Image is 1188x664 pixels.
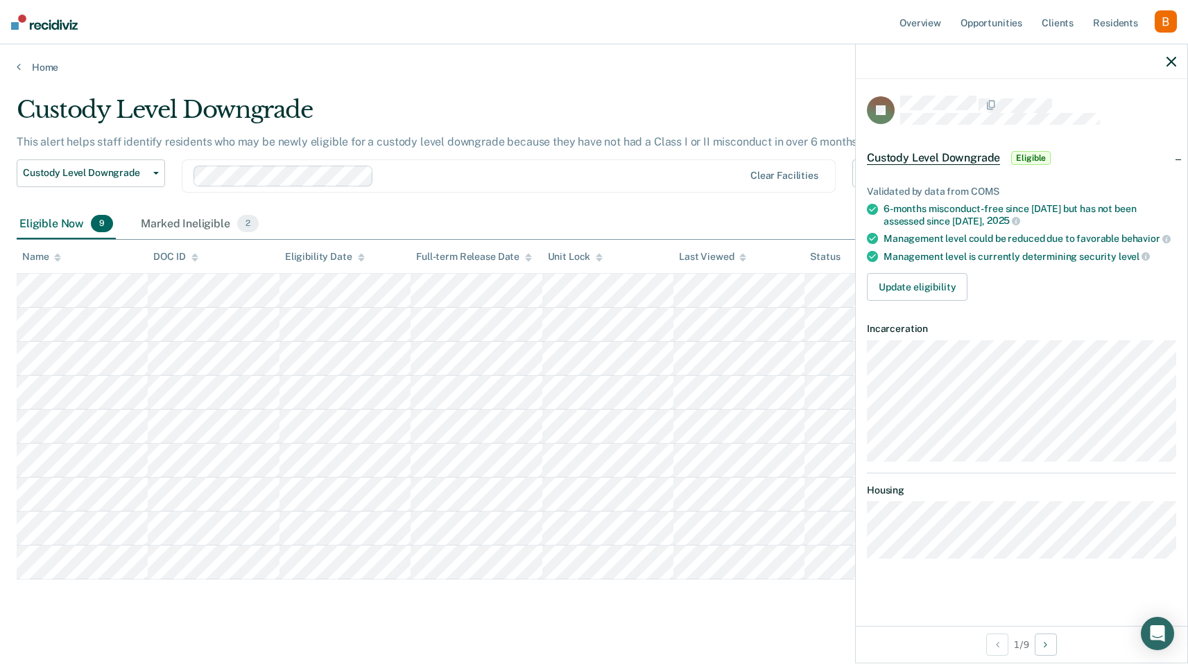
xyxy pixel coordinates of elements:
[867,186,1176,198] div: Validated by data from COMS
[884,232,1176,245] div: Management level could be reduced due to favorable
[679,251,746,263] div: Last Viewed
[17,209,116,240] div: Eligible Now
[867,273,967,301] button: Update eligibility
[750,170,818,182] div: Clear facilities
[153,251,198,263] div: DOC ID
[22,251,61,263] div: Name
[867,323,1176,335] dt: Incarceration
[884,250,1176,263] div: Management level is currently determining security
[810,251,840,263] div: Status
[856,626,1187,663] div: 1 / 9
[23,167,148,179] span: Custody Level Downgrade
[986,634,1008,656] button: Previous Opportunity
[1141,617,1174,650] div: Open Intercom Messenger
[416,251,532,263] div: Full-term Release Date
[1119,251,1150,262] span: level
[856,136,1187,180] div: Custody Level DowngradeEligible
[867,151,1000,165] span: Custody Level Downgrade
[548,251,603,263] div: Unit Lock
[1035,634,1057,656] button: Next Opportunity
[237,215,259,233] span: 2
[867,484,1176,496] dt: Housing
[1121,233,1171,244] span: behavior
[1011,151,1051,165] span: Eligible
[884,203,1176,227] div: 6-months misconduct-free since [DATE] but has not been assessed since [DATE],
[11,15,78,30] img: Recidiviz
[285,251,365,263] div: Eligibility Date
[17,96,908,135] div: Custody Level Downgrade
[987,215,1020,226] span: 2025
[91,215,113,233] span: 9
[17,61,1171,73] a: Home
[17,135,860,148] p: This alert helps staff identify residents who may be newly eligible for a custody level downgrade...
[138,209,261,240] div: Marked Ineligible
